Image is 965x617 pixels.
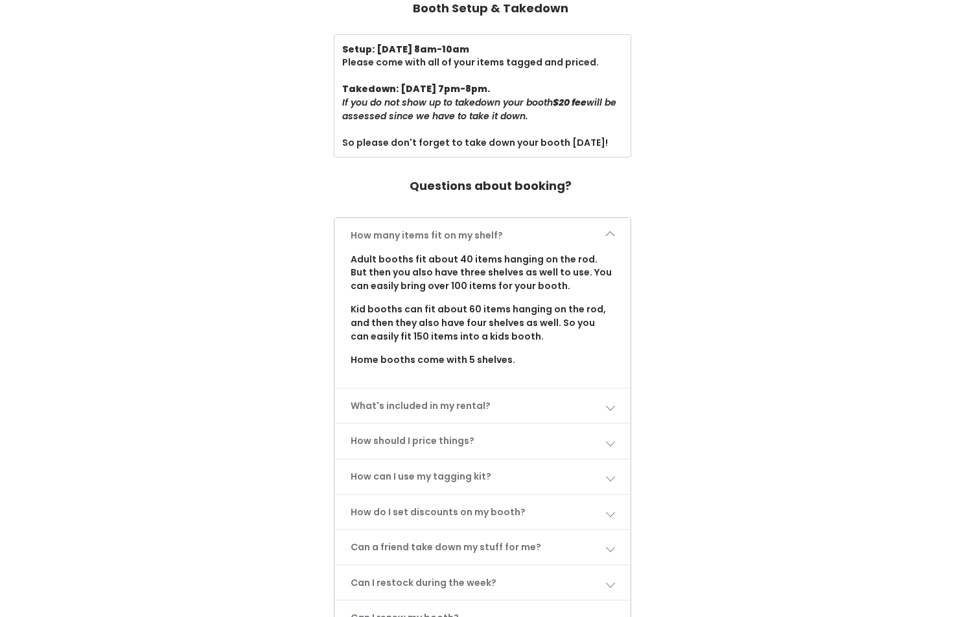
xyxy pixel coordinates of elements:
div: Please come with all of your items tagged and priced. So please don't forget to take down your bo... [342,43,623,150]
h4: Questions about booking? [410,173,572,199]
p: Home booths come with 5 shelves. [351,353,614,367]
b: Takedown: [DATE] 7pm-8pm. [342,82,490,95]
p: Adult booths fit about 40 items hanging on the rod. But then you also have three shelves as well ... [351,253,614,293]
p: Kid booths can fit about 60 items hanging on the rod, and then they also have four shelves as wel... [351,303,614,343]
a: Can a friend take down my stuff for me? [335,530,630,565]
a: What's included in my rental? [335,389,630,423]
a: How do I set discounts on my booth? [335,495,630,530]
i: If you do not show up to takedown your booth will be assessed since we have to take it down. [342,96,616,122]
a: How should I price things? [335,424,630,458]
a: How can I use my tagging kit? [335,460,630,494]
b: $20 fee [553,96,587,109]
a: Can I restock during the week? [335,566,630,600]
a: How many items fit on my shelf? [335,218,630,253]
b: Setup: [DATE] 8am-10am [342,43,469,56]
